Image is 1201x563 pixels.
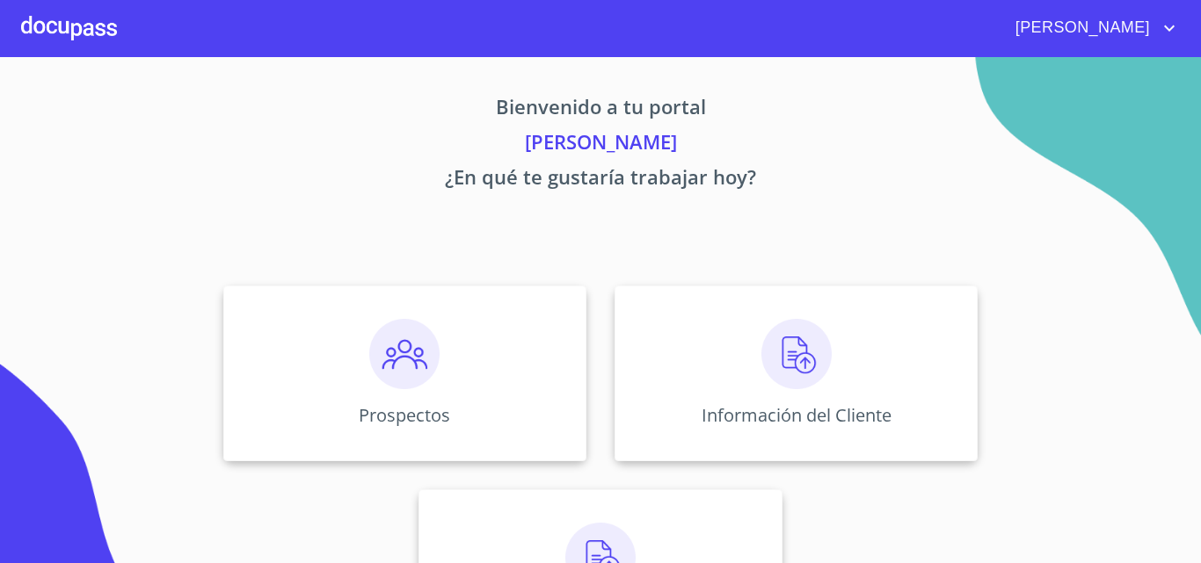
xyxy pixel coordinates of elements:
button: account of current user [1002,14,1180,42]
img: carga.png [761,319,832,389]
p: ¿En qué te gustaría trabajar hoy? [59,162,1142,198]
p: Prospectos [359,403,450,427]
p: Información del Cliente [702,403,892,427]
img: prospectos.png [369,319,440,389]
span: [PERSON_NAME] [1002,14,1159,42]
p: Bienvenido a tu portal [59,92,1142,127]
p: [PERSON_NAME] [59,127,1142,162]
